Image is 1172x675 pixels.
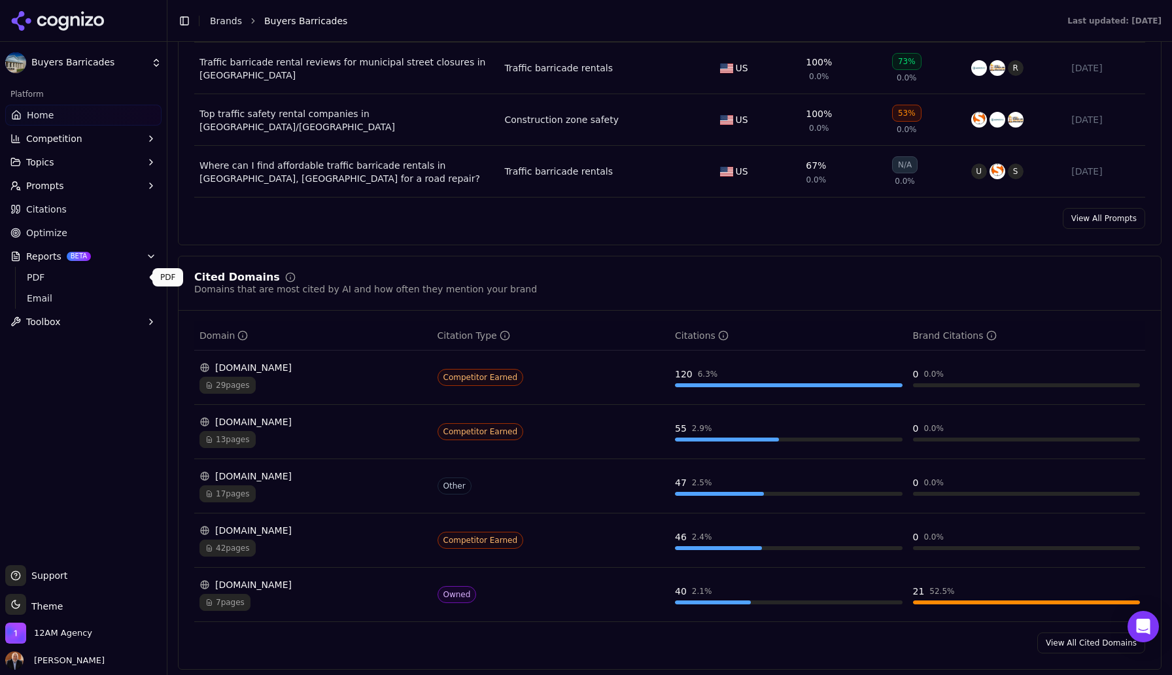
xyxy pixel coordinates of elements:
[199,540,256,557] span: 42 pages
[438,532,524,549] span: Competitor Earned
[5,175,162,196] button: Prompts
[692,586,712,597] div: 2.1 %
[990,60,1005,76] img: lite & barricade
[504,61,613,75] a: Traffic barricade rentals
[199,107,494,133] div: Top traffic safety rental companies in [GEOGRAPHIC_DATA]/[GEOGRAPHIC_DATA]
[194,283,537,296] div: Domains that are most cited by AI and how often they mention your brand
[736,165,748,178] span: US
[5,651,24,670] img: Robert Portillo
[736,113,748,126] span: US
[670,321,908,351] th: totalCitationCount
[504,165,613,178] a: Traffic barricade rentals
[1037,632,1145,653] a: View All Cited Domains
[929,586,954,597] div: 52.5 %
[194,272,280,283] div: Cited Domains
[806,159,826,172] div: 67%
[438,329,510,342] div: Citation Type
[913,585,925,598] div: 21
[210,14,1041,27] nav: breadcrumb
[913,368,919,381] div: 0
[990,164,1005,179] img: site barricades
[897,124,917,135] span: 0.0%
[438,586,477,603] span: Owned
[692,423,712,434] div: 2.9 %
[199,470,427,483] div: [DOMAIN_NAME]
[806,56,832,69] div: 100%
[5,84,162,105] div: Platform
[895,176,915,186] span: 0.0%
[809,123,829,133] span: 0.0%
[913,422,919,435] div: 0
[438,369,524,386] span: Competitor Earned
[1067,16,1162,26] div: Last updated: [DATE]
[199,415,427,428] div: [DOMAIN_NAME]
[27,292,141,305] span: Email
[675,530,687,544] div: 46
[892,156,918,173] div: N/A
[438,477,472,494] span: Other
[1008,164,1024,179] span: S
[5,623,92,644] button: Open organization switcher
[199,56,494,82] a: Traffic barricade rental reviews for municipal street closures in [GEOGRAPHIC_DATA]
[26,179,64,192] span: Prompts
[26,156,54,169] span: Topics
[199,524,427,537] div: [DOMAIN_NAME]
[210,16,242,26] a: Brands
[27,271,141,284] span: PDF
[1008,60,1024,76] span: R
[913,476,919,489] div: 0
[809,71,829,82] span: 0.0%
[5,651,105,670] button: Open user button
[5,246,162,267] button: ReportsBETA
[26,226,67,239] span: Optimize
[908,321,1146,351] th: brandCitationCount
[675,368,693,381] div: 120
[675,476,687,489] div: 47
[194,321,1145,622] div: Data table
[1071,165,1140,178] div: [DATE]
[26,132,82,145] span: Competition
[971,112,987,128] img: site barricades
[438,423,524,440] span: Competitor Earned
[26,315,61,328] span: Toolbox
[913,530,919,544] div: 0
[5,128,162,149] button: Competition
[923,477,944,488] div: 0.0 %
[1063,208,1145,229] a: View All Prompts
[29,655,105,666] span: [PERSON_NAME]
[692,532,712,542] div: 2.4 %
[199,329,248,342] div: Domain
[264,14,347,27] span: Buyers Barricades
[1071,113,1140,126] div: [DATE]
[26,601,63,612] span: Theme
[5,52,26,73] img: Buyers Barricades
[806,107,832,120] div: 100%
[736,61,748,75] span: US
[5,152,162,173] button: Topics
[5,311,162,332] button: Toolbox
[31,57,146,69] span: Buyers Barricades
[675,422,687,435] div: 55
[923,369,944,379] div: 0.0 %
[199,485,256,502] span: 17 pages
[504,113,619,126] div: Construction zone safety
[675,585,687,598] div: 40
[5,623,26,644] img: 12AM Agency
[1128,611,1159,642] div: Open Intercom Messenger
[199,594,250,611] span: 7 pages
[26,250,61,263] span: Reports
[698,369,718,379] div: 6.3 %
[432,321,670,351] th: citationTypes
[34,627,92,639] span: 12AM Agency
[720,167,733,177] img: US flag
[194,321,432,351] th: domain
[199,431,256,448] span: 13 pages
[913,329,997,342] div: Brand Citations
[923,532,944,542] div: 0.0 %
[1008,112,1024,128] img: lite & barricade
[67,252,91,261] span: BETA
[199,159,494,185] div: Where can I find affordable traffic barricade rentals in [GEOGRAPHIC_DATA], [GEOGRAPHIC_DATA] for...
[971,164,987,179] span: U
